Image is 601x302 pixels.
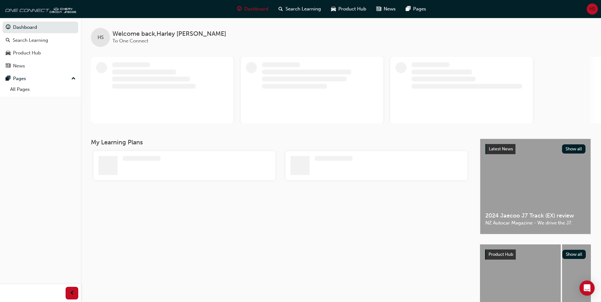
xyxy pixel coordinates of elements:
button: Show all [562,250,586,259]
button: Show all [562,144,586,154]
span: news-icon [6,63,10,69]
span: Latest News [489,146,513,152]
a: Product Hub [3,47,78,59]
a: Product HubShow all [485,249,586,260]
span: Product Hub [489,252,513,257]
span: car-icon [6,50,10,56]
a: search-iconSearch Learning [273,3,326,16]
a: Latest NewsShow all2024 Jaecoo J7 Track (EX) reviewNZ Autocar Magazine - We drive the J7. [480,139,591,234]
span: 2024 Jaecoo J7 Track (EX) review [485,212,585,219]
a: Dashboard [3,22,78,33]
div: Open Intercom Messenger [579,280,595,296]
span: pages-icon [406,5,411,13]
div: News [13,62,25,70]
span: car-icon [331,5,336,13]
span: guage-icon [6,25,10,30]
div: Search Learning [13,37,48,44]
span: Product Hub [338,5,366,13]
span: Search Learning [285,5,321,13]
span: search-icon [6,38,10,43]
span: up-icon [71,75,76,83]
a: guage-iconDashboard [232,3,273,16]
span: Welcome back , Harley [PERSON_NAME] [112,30,226,38]
span: Pages [413,5,426,13]
img: oneconnect [3,3,76,15]
span: HS [589,5,595,13]
span: News [384,5,396,13]
button: Pages [3,73,78,85]
a: All Pages [8,85,78,94]
a: news-iconNews [371,3,401,16]
span: guage-icon [237,5,242,13]
span: HS [98,34,104,41]
span: NZ Autocar Magazine - We drive the J7. [485,219,585,227]
span: prev-icon [70,289,74,297]
span: pages-icon [6,76,10,82]
a: Search Learning [3,35,78,46]
div: Pages [13,75,26,82]
a: pages-iconPages [401,3,431,16]
div: Product Hub [13,49,41,57]
span: To One Connect [112,38,148,44]
span: search-icon [278,5,283,13]
button: DashboardSearch LearningProduct HubNews [3,20,78,73]
a: News [3,60,78,72]
span: Dashboard [244,5,268,13]
a: car-iconProduct Hub [326,3,371,16]
button: HS [587,3,598,15]
h3: My Learning Plans [91,139,470,146]
span: news-icon [376,5,381,13]
a: Latest NewsShow all [485,144,585,154]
